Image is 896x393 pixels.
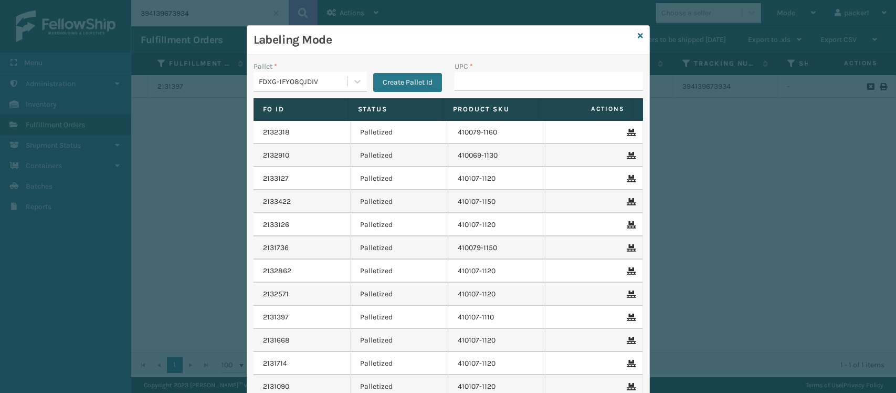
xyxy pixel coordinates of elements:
[627,198,633,205] i: Remove From Pallet
[627,244,633,252] i: Remove From Pallet
[263,243,289,253] a: 2131736
[448,213,546,236] td: 410107-1120
[263,127,290,138] a: 2132318
[351,236,448,260] td: Palletized
[627,314,633,321] i: Remove From Pallet
[351,306,448,329] td: Palletized
[254,61,277,72] label: Pallet
[448,167,546,190] td: 410107-1120
[448,121,546,144] td: 410079-1160
[627,291,633,298] i: Remove From Pallet
[373,73,442,92] button: Create Pallet Id
[263,335,290,346] a: 2131668
[263,196,291,207] a: 2133422
[259,76,349,87] div: FDXG-1FYO8QJDIV
[263,381,289,392] a: 2131090
[448,144,546,167] td: 410069-1130
[455,61,473,72] label: UPC
[627,175,633,182] i: Remove From Pallet
[627,360,633,367] i: Remove From Pallet
[263,150,289,161] a: 2132910
[351,121,448,144] td: Palletized
[627,337,633,344] i: Remove From Pallet
[627,383,633,390] i: Remove From Pallet
[627,267,633,275] i: Remove From Pallet
[263,358,287,369] a: 2131714
[351,283,448,306] td: Palletized
[448,306,546,329] td: 410107-1110
[627,152,633,159] i: Remove From Pallet
[358,105,434,114] label: Status
[351,213,448,236] td: Palletized
[351,144,448,167] td: Palletized
[448,190,546,213] td: 410107-1150
[448,352,546,375] td: 410107-1120
[263,289,289,299] a: 2132571
[627,129,633,136] i: Remove From Pallet
[351,260,448,283] td: Palletized
[351,167,448,190] td: Palletized
[351,190,448,213] td: Palletized
[453,105,529,114] label: Product SKU
[351,329,448,352] td: Palletized
[448,260,546,283] td: 410107-1120
[263,105,339,114] label: Fo Id
[448,283,546,306] td: 410107-1120
[448,236,546,260] td: 410079-1150
[263,266,291,276] a: 2132862
[254,32,634,48] h3: Labeling Mode
[351,352,448,375] td: Palletized
[448,329,546,352] td: 410107-1120
[263,312,289,323] a: 2131397
[542,100,631,118] span: Actions
[263,173,289,184] a: 2133127
[627,221,633,229] i: Remove From Pallet
[263,220,289,230] a: 2133126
